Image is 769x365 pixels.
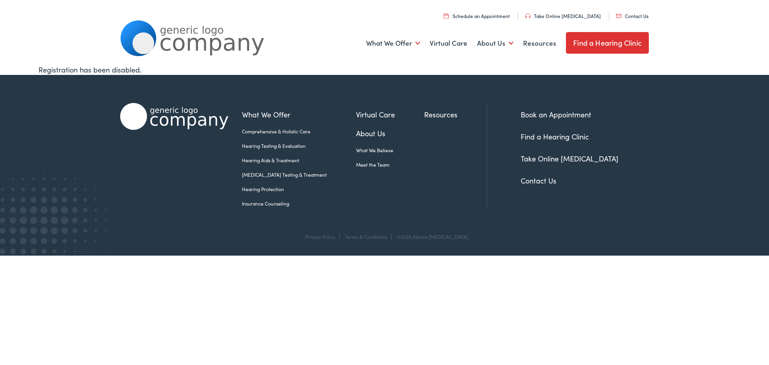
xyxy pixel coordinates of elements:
[356,161,424,168] a: Meet the Team
[424,109,487,120] a: Resources
[356,109,424,120] a: Virtual Care
[521,131,589,141] a: Find a Hearing Clinic
[566,32,649,54] a: Find a Hearing Clinic
[393,234,468,240] div: ©2025 Alpaca [MEDICAL_DATA]
[444,12,510,19] a: Schedule an Appointment
[616,14,622,18] img: utility icon
[525,14,531,18] img: utility icon
[525,12,601,19] a: Take Online [MEDICAL_DATA]
[242,157,356,164] a: Hearing Aids & Treatment
[120,103,228,130] img: Alpaca Audiology
[356,147,424,154] a: What We Believe
[242,171,356,178] a: [MEDICAL_DATA] Testing & Treatment
[366,28,420,58] a: What We Offer
[444,13,449,18] img: utility icon
[616,12,648,19] a: Contact Us
[38,64,731,75] div: Registration has been disabled.
[242,142,356,149] a: Hearing Testing & Evaluation
[523,28,556,58] a: Resources
[477,28,513,58] a: About Us
[242,200,356,207] a: Insurance Counseling
[242,186,356,193] a: Hearing Protection
[305,233,335,240] a: Privacy Policy
[242,128,356,135] a: Comprehensive & Holistic Care
[242,109,356,120] a: What We Offer
[430,28,467,58] a: Virtual Care
[521,109,591,119] a: Book an Appointment
[521,175,556,186] a: Contact Us
[345,233,387,240] a: Terms & Conditions
[356,128,424,139] a: About Us
[521,153,618,163] a: Take Online [MEDICAL_DATA]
